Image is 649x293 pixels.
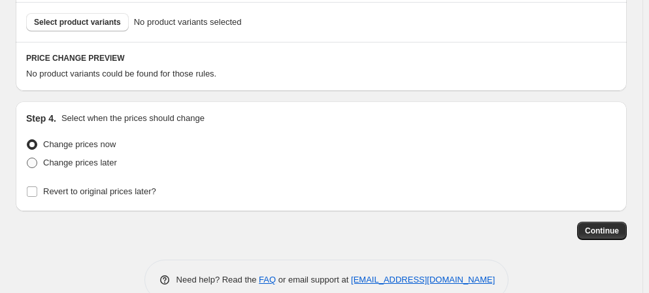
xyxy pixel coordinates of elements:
[585,226,619,236] span: Continue
[61,112,205,125] p: Select when the prices should change
[43,139,116,149] span: Change prices now
[34,17,121,27] span: Select product variants
[577,222,627,240] button: Continue
[259,275,276,284] a: FAQ
[26,53,616,63] h6: PRICE CHANGE PREVIEW
[26,112,56,125] h2: Step 4.
[43,186,156,196] span: Revert to original prices later?
[43,158,117,167] span: Change prices later
[134,16,242,29] span: No product variants selected
[26,13,129,31] button: Select product variants
[176,275,259,284] span: Need help? Read the
[351,275,495,284] a: [EMAIL_ADDRESS][DOMAIN_NAME]
[276,275,351,284] span: or email support at
[26,69,216,78] span: No product variants could be found for those rules.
